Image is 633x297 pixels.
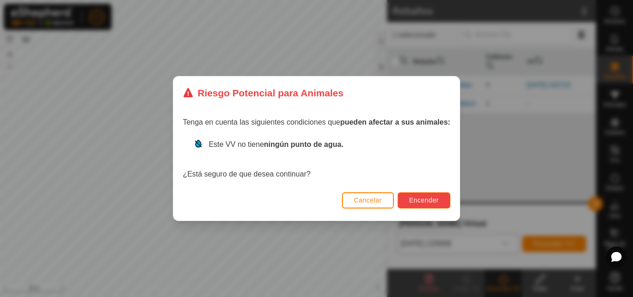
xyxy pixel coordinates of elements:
button: Encender [398,192,450,209]
span: Tenga en cuenta las siguientes condiciones que [183,118,450,126]
div: Riesgo Potencial para Animales [183,86,343,100]
strong: ningún punto de agua. [264,140,344,148]
span: Encender [409,196,439,204]
span: Cancelar [354,196,382,204]
button: Cancelar [342,192,394,209]
strong: pueden afectar a sus animales: [340,118,450,126]
div: ¿Está seguro de que desea continuar? [183,139,450,180]
span: Este VV no tiene [209,140,343,148]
